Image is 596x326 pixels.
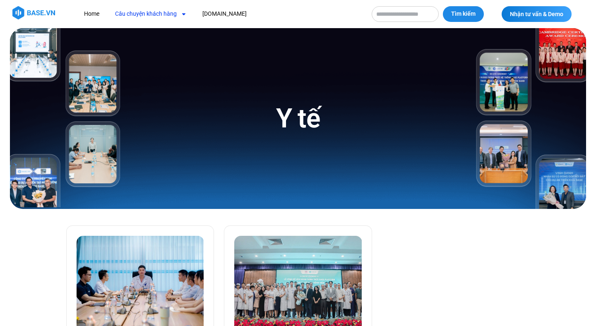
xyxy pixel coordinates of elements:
[451,10,476,18] span: Tìm kiếm
[510,11,563,17] span: Nhận tư vấn & Demo
[109,6,193,22] a: Câu chuyện khách hàng
[78,6,363,22] nav: Menu
[502,6,572,22] a: Nhận tư vấn & Demo
[196,6,253,22] a: [DOMAIN_NAME]
[443,6,484,22] button: Tìm kiếm
[78,6,106,22] a: Home
[276,101,320,136] h1: Y tế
